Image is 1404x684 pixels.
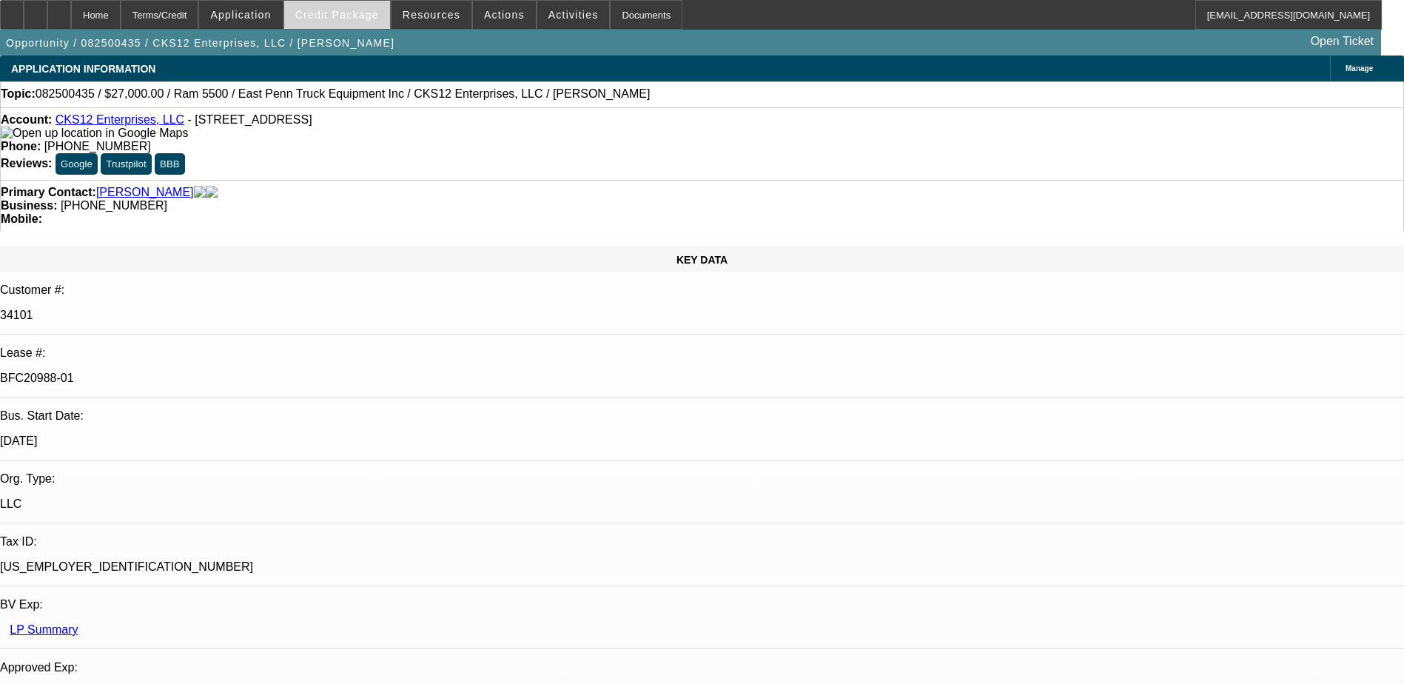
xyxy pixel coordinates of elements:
[403,9,460,21] span: Resources
[56,113,184,126] a: CKS12 Enterprises, LLC
[44,140,151,152] span: [PHONE_NUMBER]
[392,1,471,29] button: Resources
[1346,64,1373,73] span: Manage
[56,153,98,175] button: Google
[284,1,390,29] button: Credit Package
[11,63,155,75] span: APPLICATION INFORMATION
[101,153,151,175] button: Trustpilot
[194,186,206,199] img: facebook-icon.png
[473,1,536,29] button: Actions
[6,37,394,49] span: Opportunity / 082500435 / CKS12 Enterprises, LLC / [PERSON_NAME]
[199,1,282,29] button: Application
[1,127,188,139] a: View Google Maps
[188,113,312,126] span: - [STREET_ADDRESS]
[295,9,379,21] span: Credit Package
[1,87,36,101] strong: Topic:
[210,9,271,21] span: Application
[1,212,42,225] strong: Mobile:
[61,199,167,212] span: [PHONE_NUMBER]
[676,254,728,266] span: KEY DATA
[155,153,185,175] button: BBB
[96,186,194,199] a: [PERSON_NAME]
[1,157,52,170] strong: Reviews:
[1,140,41,152] strong: Phone:
[537,1,610,29] button: Activities
[206,186,218,199] img: linkedin-icon.png
[1,186,96,199] strong: Primary Contact:
[1,113,52,126] strong: Account:
[36,87,651,101] span: 082500435 / $27,000.00 / Ram 5500 / East Penn Truck Equipment Inc / CKS12 Enterprises, LLC / [PER...
[10,623,78,636] a: LP Summary
[484,9,525,21] span: Actions
[1305,29,1380,54] a: Open Ticket
[548,9,599,21] span: Activities
[1,199,57,212] strong: Business:
[1,127,188,140] img: Open up location in Google Maps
